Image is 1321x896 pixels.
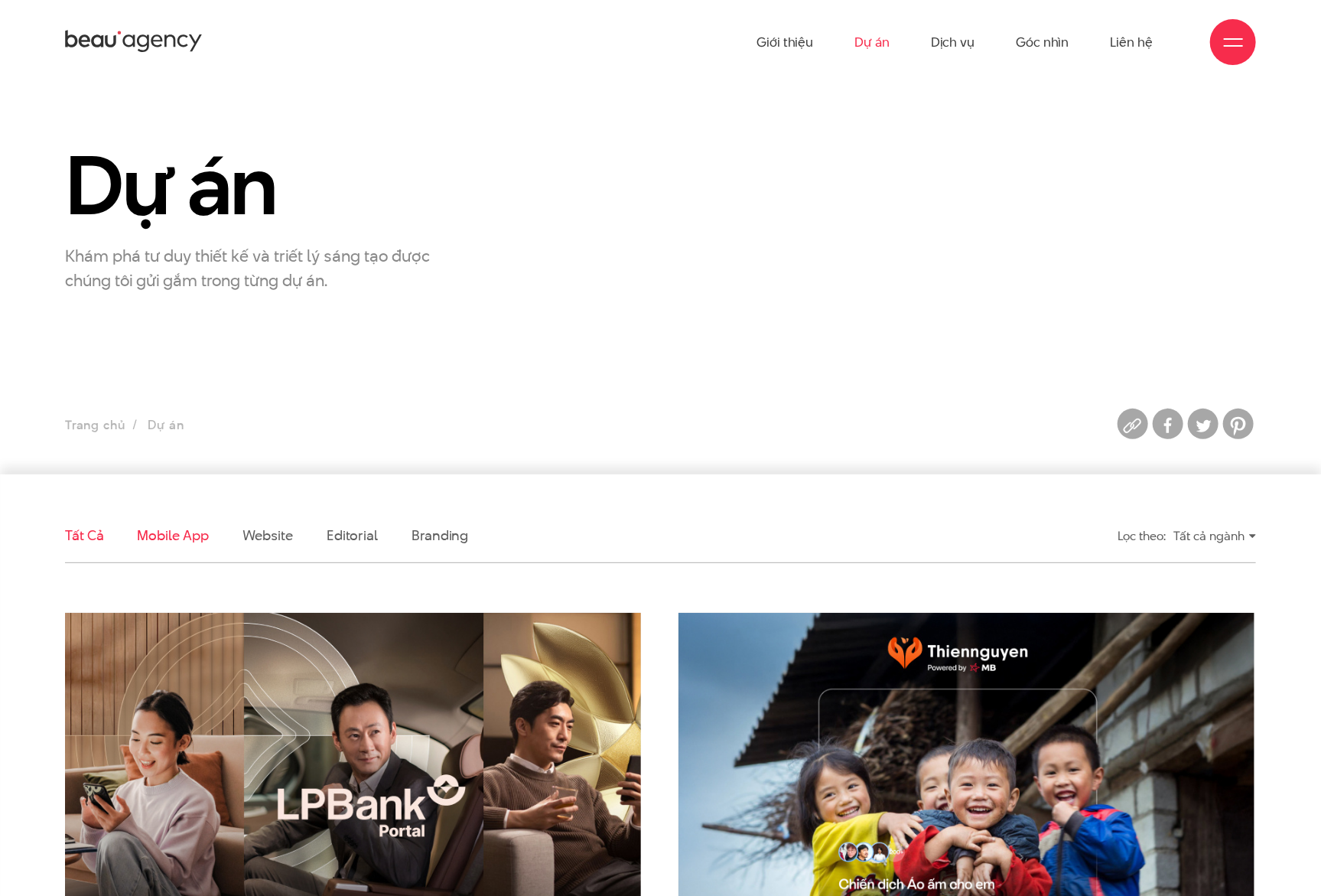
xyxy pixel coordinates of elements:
a: Trang chủ [65,416,125,434]
a: Branding [412,526,468,545]
div: Lọc theo: [1118,523,1166,549]
h1: Dự án [65,142,437,230]
p: Khám phá tư duy thiết kế và triết lý sáng tạo được chúng tôi gửi gắm trong từng dự án. [65,243,437,292]
a: Tất cả [65,526,103,545]
a: Website [242,526,293,545]
div: Tất cả ngành [1173,523,1256,549]
a: Mobile app [137,526,208,545]
a: Editorial [327,526,378,545]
